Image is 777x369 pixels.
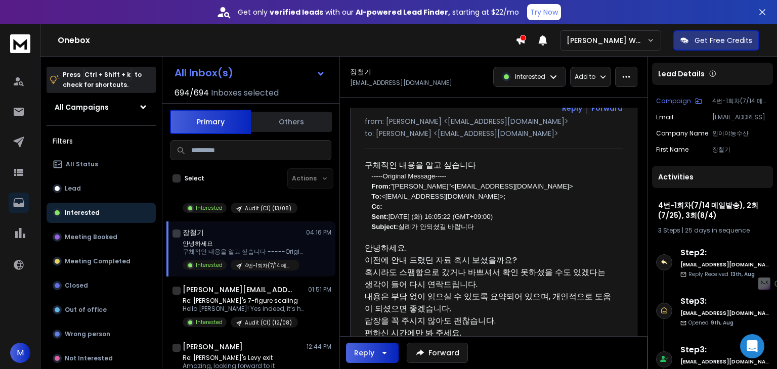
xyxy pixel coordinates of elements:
[365,254,615,266] div: 이전에 안내 드렸던 자료 혹시 보셨을까요?
[356,7,450,17] strong: AI-powered Lead Finder,
[365,242,615,254] div: 안녕하세요.
[47,203,156,223] button: Interested
[196,318,223,326] p: Interested
[183,285,294,295] h1: [PERSON_NAME][EMAIL_ADDRESS][DOMAIN_NAME]
[10,343,30,363] button: M
[245,262,293,269] p: 4번-1회차(7/14 메일발송), 2회(7/25), 3회(8/4)
[183,227,204,238] h1: 장철기
[245,319,292,327] p: Audit (C1) (12/08)
[251,111,332,133] button: Others
[65,354,113,362] p: Not Interested
[270,7,323,17] strong: verified leads
[680,358,769,365] h6: [EMAIL_ADDRESS][DOMAIN_NAME]
[55,102,109,112] h1: All Campaigns
[47,300,156,320] button: Out of office
[47,154,156,174] button: All Status
[371,193,381,200] b: To:
[346,343,399,363] button: Reply
[166,63,333,83] button: All Inbox(s)
[65,306,107,314] p: Out of office
[365,128,623,139] p: to: [PERSON_NAME] <[EMAIL_ADDRESS][DOMAIN_NAME]>
[680,309,769,317] h6: [EMAIL_ADDRESS][DOMAIN_NAME]
[58,34,515,47] h1: Onebox
[673,30,759,51] button: Get Free Credits
[66,160,98,168] p: All Status
[175,87,209,99] span: 694 / 694
[652,166,773,188] div: Activities
[350,79,452,87] p: [EMAIL_ADDRESS][DOMAIN_NAME]
[365,116,623,126] p: from: [PERSON_NAME] <[EMAIL_ADDRESS][DOMAIN_NAME]>
[712,113,769,121] p: [EMAIL_ADDRESS][DOMAIN_NAME]
[65,233,117,241] p: Meeting Booked
[65,282,88,290] p: Closed
[196,204,223,212] p: Interested
[688,270,755,278] p: Reply Received
[712,129,769,137] p: 찐이야농수산
[238,7,519,17] p: Get only with our starting at $22/mo
[83,69,132,80] span: Ctrl + Shift + k
[527,4,561,20] button: Try Now
[371,223,398,230] b: Subject:
[656,129,708,137] p: Company Name
[562,103,582,113] button: Reply
[658,200,767,220] h1: 4번-1회차(7/14 메일발송), 2회(7/25), 3회(8/4)
[63,70,142,90] p: Press to check for shortcuts.
[365,327,615,339] div: 편하신 시간에만 봐 주세요.
[530,7,558,17] p: Try Now
[658,226,767,235] div: |
[196,261,223,269] p: Interested
[656,97,691,105] p: Campaign
[175,68,233,78] h1: All Inbox(s)
[371,182,391,190] b: From:
[183,240,304,248] p: 안녕하세요
[656,146,688,154] p: First Name
[567,35,647,45] p: [PERSON_NAME] Workspace
[575,73,595,81] p: Add to
[658,69,705,79] p: Lead Details
[307,343,331,351] p: 12:44 PM
[183,342,243,352] h1: [PERSON_NAME]
[365,171,615,242] p: "[PERSON_NAME]"<[EMAIL_ADDRESS][DOMAIN_NAME]> <[EMAIL_ADDRESS][DOMAIN_NAME]>; [DATE] (화) 16:05:22...
[656,113,673,121] p: Email
[65,257,131,265] p: Meeting Completed
[658,226,680,235] span: 3 Steps
[354,348,374,358] div: Reply
[47,227,156,247] button: Meeting Booked
[185,174,204,182] label: Select
[730,270,755,278] span: 13th, Aug
[47,251,156,271] button: Meeting Completed
[65,209,100,217] p: Interested
[680,261,769,268] h6: [EMAIL_ADDRESS][DOMAIN_NAME]
[371,203,382,210] b: Cc:
[183,248,304,256] p: 구체적인 내용을 알고 싶습니다 -----Original
[308,286,331,294] p: 01:51 PM
[695,35,752,45] p: Get Free Credits
[365,315,615,327] div: 답장을 꼭 주시지 않아도 괜찮습니다.
[688,319,733,327] p: Opened
[47,97,156,117] button: All Campaigns
[10,34,30,53] img: logo
[183,354,299,362] p: Re: [PERSON_NAME]'s Levy exit
[712,146,769,154] p: 장철기
[407,343,468,363] button: Forward
[183,297,304,305] p: Re: [PERSON_NAME]'s 7-figure scaling
[47,134,156,148] h3: Filters
[47,324,156,344] button: Wrong person
[47,275,156,296] button: Closed
[740,334,764,358] div: Open Intercom Messenger
[591,103,623,113] div: Forward
[306,228,331,237] p: 04:16 PM
[712,97,769,105] p: 4번-1회차(7/14 메일발송), 2회(7/25), 3회(8/4)
[656,97,702,105] button: Campaign
[47,348,156,368] button: Not Interested
[47,178,156,199] button: Lead
[350,67,371,77] h1: 장철기
[711,319,733,327] span: 9th, Aug
[365,266,615,291] div: 혹시라도 스팸함으로 갔거나 바쁘셔서 확인 못하셨을 수도 있겠다는 생각이 들어 다시 연락드립니다.
[685,226,750,235] span: 25 days in sequence
[515,73,545,81] p: Interested
[371,172,446,180] span: -----Original Message-----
